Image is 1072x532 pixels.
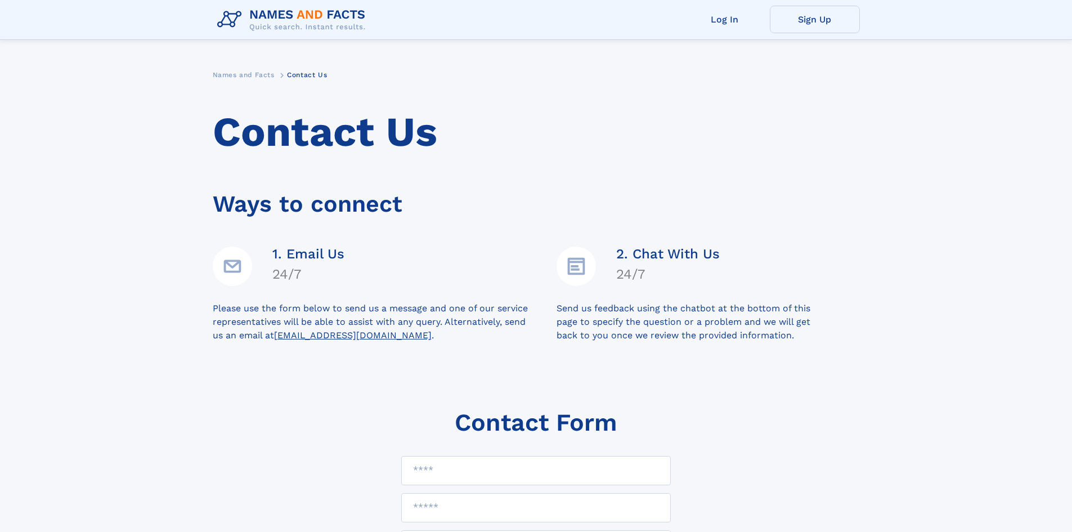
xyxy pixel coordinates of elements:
span: Contact Us [287,71,327,79]
a: Names and Facts [213,68,275,82]
h4: 2. Chat With Us [616,246,720,262]
h1: Contact Us [213,109,860,156]
div: Ways to connect [213,175,860,222]
img: Details Icon [557,247,596,286]
h1: Contact Form [455,409,617,436]
img: Email Address Icon [213,247,252,286]
a: [EMAIL_ADDRESS][DOMAIN_NAME] [274,330,432,341]
h4: 24/7 [616,266,720,282]
div: Send us feedback using the chatbot at the bottom of this page to specify the question or a proble... [557,302,860,342]
div: Please use the form below to send us a message and one of our service representatives will be abl... [213,302,557,342]
h4: 24/7 [272,266,344,282]
img: Logo Names and Facts [213,5,375,35]
a: Log In [680,6,770,33]
a: Sign Up [770,6,860,33]
h4: 1. Email Us [272,246,344,262]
